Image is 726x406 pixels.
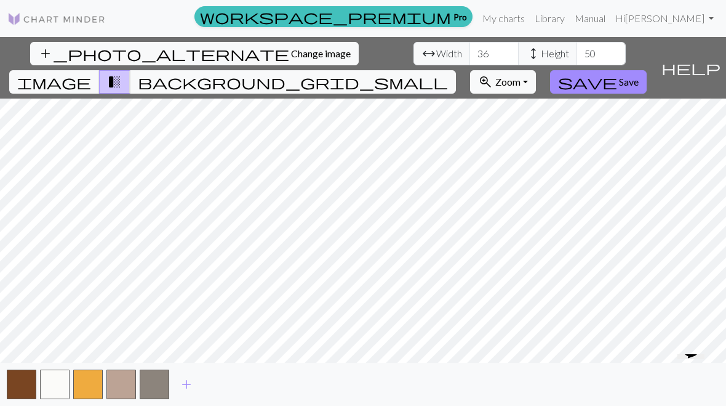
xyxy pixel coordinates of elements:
span: height [526,45,541,62]
a: My charts [477,6,530,31]
span: Height [541,46,569,61]
span: zoom_in [478,73,493,91]
span: add_photo_alternate [38,45,289,62]
button: Save [550,70,647,94]
a: Hi[PERSON_NAME] [610,6,719,31]
span: workspace_premium [200,8,451,25]
span: arrow_range [421,45,436,62]
span: help [661,59,720,76]
span: Change image [291,47,351,59]
span: Save [619,76,639,87]
span: save [558,73,617,91]
iframe: chat widget [672,354,714,394]
button: Change image [30,42,359,65]
a: Manual [570,6,610,31]
a: Library [530,6,570,31]
a: Pro [194,6,473,27]
span: transition_fade [107,73,122,91]
img: Logo [7,12,106,26]
span: Zoom [495,76,521,87]
span: add [179,376,194,393]
span: image [17,73,91,91]
span: Width [436,46,462,61]
button: Zoom [470,70,536,94]
button: Add color [171,373,202,396]
span: background_grid_small [138,73,448,91]
button: Help [656,37,726,99]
